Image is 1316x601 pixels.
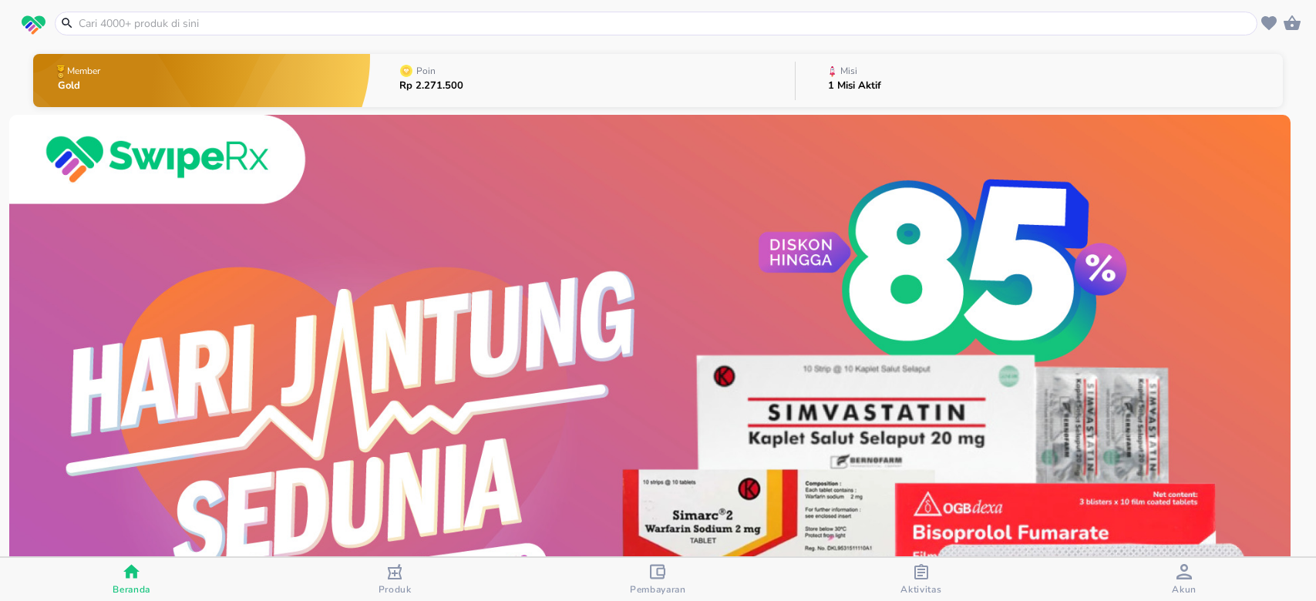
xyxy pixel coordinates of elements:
[113,583,150,596] span: Beranda
[67,66,100,76] p: Member
[789,558,1052,601] button: Aktivitas
[399,81,463,91] p: Rp 2.271.500
[33,50,371,111] button: MemberGold
[900,583,941,596] span: Aktivitas
[796,50,1283,111] button: Misi1 Misi Aktif
[828,81,881,91] p: 1 Misi Aktif
[1053,558,1316,601] button: Akun
[22,15,45,35] img: logo_swiperx_s.bd005f3b.svg
[263,558,526,601] button: Produk
[1172,583,1197,596] span: Akun
[840,66,857,76] p: Misi
[77,15,1254,32] input: Cari 4000+ produk di sini
[630,583,686,596] span: Pembayaran
[416,66,436,76] p: Poin
[379,583,412,596] span: Produk
[58,81,103,91] p: Gold
[527,558,789,601] button: Pembayaran
[370,50,795,111] button: PoinRp 2.271.500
